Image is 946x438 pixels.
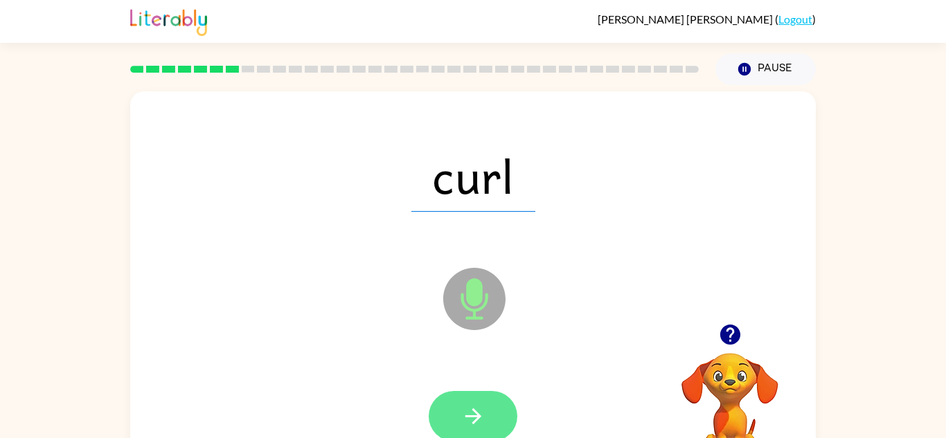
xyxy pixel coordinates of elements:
[598,12,775,26] span: [PERSON_NAME] [PERSON_NAME]
[598,12,816,26] div: ( )
[130,6,207,36] img: Literably
[411,140,535,212] span: curl
[778,12,812,26] a: Logout
[715,53,816,85] button: Pause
